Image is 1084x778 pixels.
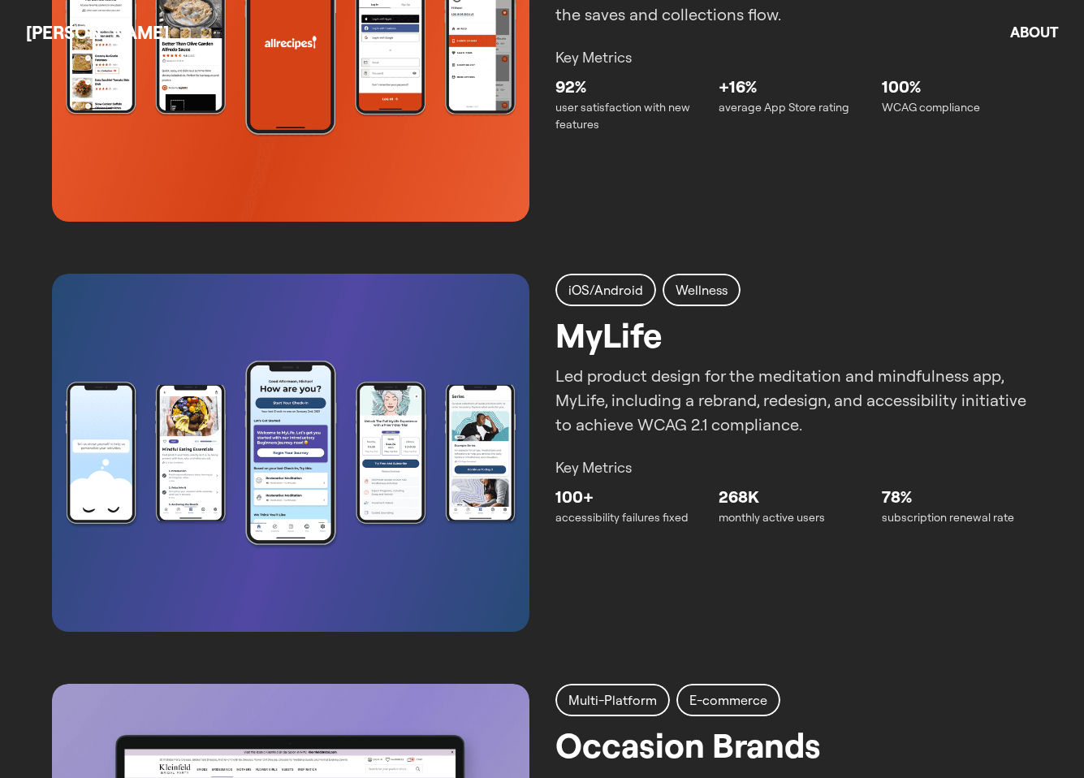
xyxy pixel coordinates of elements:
[555,509,706,526] p: accessibility failures fixed
[882,75,1032,99] p: 100%
[719,99,869,116] p: average App Store rating
[719,485,869,509] p: 268K
[568,690,657,710] h2: Multi-Platform
[882,485,1032,509] p: 78%
[555,456,1033,478] p: Key Metrics
[555,75,706,99] p: 92%
[555,99,706,133] p: user satisfaction with new features
[676,280,728,300] h2: Wellness
[555,364,1033,437] p: Led product design for the meditation and mindfulness app, MyLife, including a rebrand, redesign,...
[26,21,169,44] a: [PERSON_NAME]
[555,485,706,509] p: 100+
[689,690,767,710] h2: E-commerce
[555,720,821,771] h2: Occasion Brands
[1010,23,1058,41] a: About
[719,75,869,99] p: +16%
[882,509,1032,526] p: subscription renewal rate
[555,309,662,361] h2: MyLife
[719,509,869,526] p: monthly active users
[882,99,1032,116] p: WCAG compliance
[568,280,643,300] h2: iOS/Android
